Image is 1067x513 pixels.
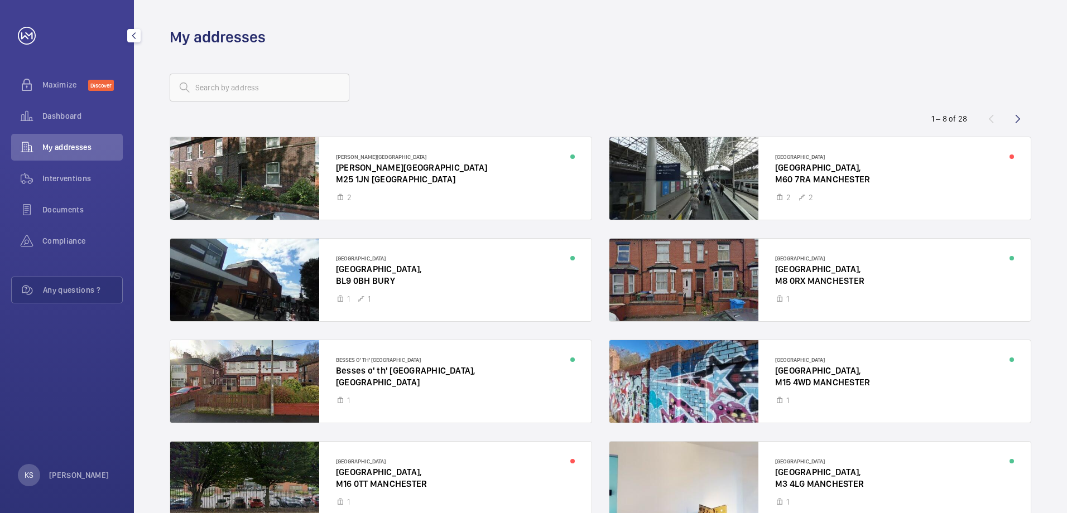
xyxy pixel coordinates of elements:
span: Compliance [42,235,123,246]
span: Dashboard [42,110,123,122]
span: My addresses [42,142,123,153]
p: [PERSON_NAME] [49,470,109,481]
span: Maximize [42,79,88,90]
p: KS [25,470,33,481]
h1: My addresses [170,27,266,47]
span: Any questions ? [43,284,122,296]
input: Search by address [170,74,349,101]
span: Discover [88,80,114,91]
span: Documents [42,204,123,215]
span: Interventions [42,173,123,184]
div: 1 – 8 of 28 [931,113,967,124]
